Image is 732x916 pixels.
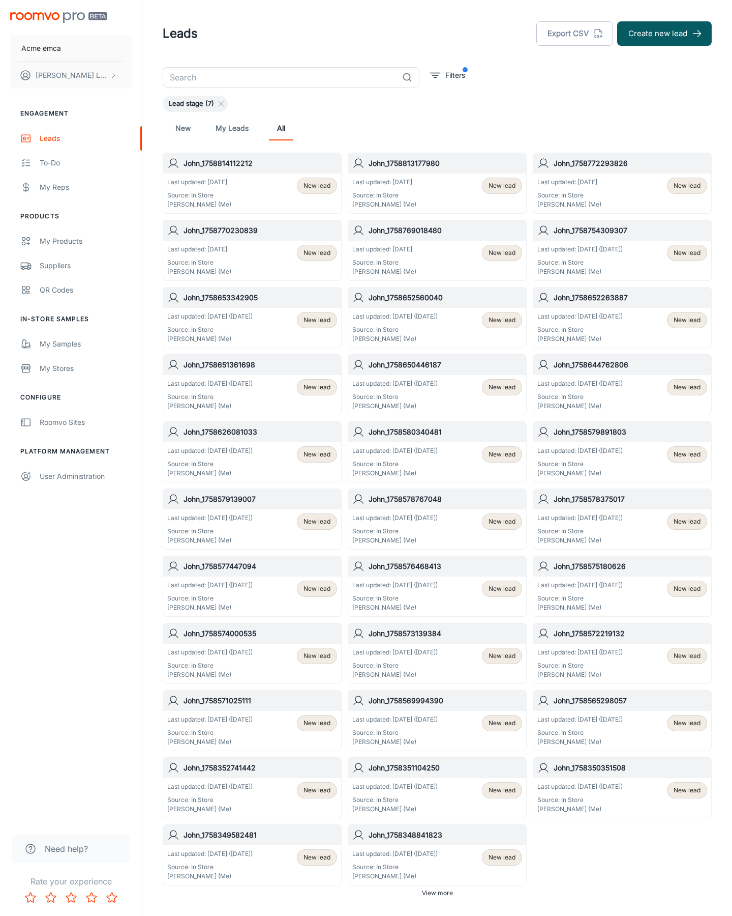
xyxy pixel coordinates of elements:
p: Last updated: [DATE] ([DATE]) [352,312,438,321]
p: [PERSON_NAME] (Me) [167,805,253,814]
h6: John_1758578767048 [369,494,522,505]
p: Last updated: [DATE] [167,178,231,187]
a: John_1758769018480Last updated: [DATE]Source: In Store[PERSON_NAME] (Me)New lead [348,220,527,281]
span: New lead [489,316,515,325]
a: John_1758576468413Last updated: [DATE] ([DATE])Source: In Store[PERSON_NAME] (Me)New lead [348,556,527,617]
div: My Stores [40,363,132,374]
div: Suppliers [40,260,132,271]
a: All [269,116,293,140]
a: John_1758650446187Last updated: [DATE] ([DATE])Source: In Store[PERSON_NAME] (Me)New lead [348,354,527,415]
h6: John_1758652263887 [554,292,707,303]
img: Roomvo PRO Beta [10,12,107,23]
p: Last updated: [DATE] ([DATE]) [352,581,438,590]
p: [PERSON_NAME] (Me) [352,737,438,747]
p: Last updated: [DATE] ([DATE]) [352,446,438,455]
p: [PERSON_NAME] (Me) [167,334,253,343]
p: Last updated: [DATE] [352,245,416,254]
h6: John_1758754309307 [554,225,707,236]
p: Last updated: [DATE] ([DATE]) [167,312,253,321]
span: New lead [489,181,515,190]
h6: John_1758576468413 [369,561,522,572]
h6: John_1758651361698 [184,359,337,370]
a: John_1758578767048Last updated: [DATE] ([DATE])Source: In Store[PERSON_NAME] (Me)New lead [348,489,527,550]
span: New lead [489,719,515,728]
p: [PERSON_NAME] (Me) [352,334,438,343]
p: Last updated: [DATE] ([DATE]) [167,379,253,388]
p: Last updated: [DATE] ([DATE]) [167,782,253,791]
p: Last updated: [DATE] ([DATE]) [537,581,623,590]
p: Last updated: [DATE] ([DATE]) [537,312,623,321]
span: New lead [489,786,515,795]
div: QR Codes [40,284,132,296]
p: Source: In Store [352,258,416,267]
a: John_1758352741442Last updated: [DATE] ([DATE])Source: In Store[PERSON_NAME] (Me)New lead [163,757,342,818]
span: New lead [489,584,515,593]
p: Rate your experience [8,875,134,888]
a: John_1758652263887Last updated: [DATE] ([DATE])Source: In Store[PERSON_NAME] (Me)New lead [533,287,712,348]
p: Source: In Store [537,392,623,402]
span: New lead [489,248,515,257]
h1: Leads [163,24,198,43]
span: New lead [303,651,330,661]
button: Rate 1 star [20,888,41,908]
button: Acme emca [10,35,132,62]
a: John_1758569994390Last updated: [DATE] ([DATE])Source: In Store[PERSON_NAME] (Me)New lead [348,690,527,751]
p: [PERSON_NAME] (Me) [537,402,623,411]
div: To-do [40,157,132,168]
p: Source: In Store [167,392,253,402]
a: John_1758351104250Last updated: [DATE] ([DATE])Source: In Store[PERSON_NAME] (Me)New lead [348,757,527,818]
span: New lead [489,450,515,459]
p: Source: In Store [352,795,438,805]
span: New lead [303,517,330,526]
p: [PERSON_NAME] (Me) [167,872,253,881]
p: [PERSON_NAME] (Me) [352,402,438,411]
a: John_1758813177980Last updated: [DATE]Source: In Store[PERSON_NAME] (Me)New lead [348,153,527,214]
a: John_1758565298057Last updated: [DATE] ([DATE])Source: In Store[PERSON_NAME] (Me)New lead [533,690,712,751]
span: New lead [489,853,515,862]
p: [PERSON_NAME] (Me) [167,402,253,411]
a: John_1758579139007Last updated: [DATE] ([DATE])Source: In Store[PERSON_NAME] (Me)New lead [163,489,342,550]
p: [PERSON_NAME] (Me) [352,805,438,814]
p: Last updated: [DATE] ([DATE]) [167,849,253,858]
p: Source: In Store [352,594,438,603]
p: Source: In Store [167,191,231,200]
button: Rate 3 star [61,888,81,908]
p: Source: In Store [352,863,438,872]
p: Source: In Store [167,460,253,469]
p: Last updated: [DATE] [537,178,601,187]
span: New lead [674,719,700,728]
h6: John_1758573139384 [369,628,522,639]
a: John_1758579891803Last updated: [DATE] ([DATE])Source: In Store[PERSON_NAME] (Me)New lead [533,421,712,482]
a: John_1758577447094Last updated: [DATE] ([DATE])Source: In Store[PERSON_NAME] (Me)New lead [163,556,342,617]
span: New lead [674,517,700,526]
p: Source: In Store [352,527,438,536]
a: John_1758770230839Last updated: [DATE]Source: In Store[PERSON_NAME] (Me)New lead [163,220,342,281]
p: Source: In Store [537,728,623,737]
span: New lead [674,584,700,593]
button: Create new lead [617,21,712,46]
div: Roomvo Sites [40,417,132,428]
p: Source: In Store [537,191,601,200]
p: Filters [445,70,465,81]
a: John_1758349582481Last updated: [DATE] ([DATE])Source: In Store[PERSON_NAME] (Me)New lead [163,824,342,885]
p: Source: In Store [352,661,438,670]
a: John_1758754309307Last updated: [DATE] ([DATE])Source: In Store[PERSON_NAME] (Me)New lead [533,220,712,281]
input: Search [163,67,398,88]
p: [PERSON_NAME] (Me) [352,603,438,612]
p: Source: In Store [352,392,438,402]
h6: John_1758574000535 [184,628,337,639]
p: Last updated: [DATE] ([DATE]) [352,513,438,523]
h6: John_1758578375017 [554,494,707,505]
p: Last updated: [DATE] ([DATE]) [352,849,438,858]
a: John_1758652560040Last updated: [DATE] ([DATE])Source: In Store[PERSON_NAME] (Me)New lead [348,287,527,348]
p: Source: In Store [537,460,623,469]
p: Source: In Store [537,527,623,536]
span: New lead [303,584,330,593]
span: Lead stage (7) [163,99,220,109]
p: [PERSON_NAME] (Me) [352,267,416,276]
a: John_1758571025111Last updated: [DATE] ([DATE])Source: In Store[PERSON_NAME] (Me)New lead [163,690,342,751]
span: New lead [303,383,330,392]
a: John_1758573139384Last updated: [DATE] ([DATE])Source: In Store[PERSON_NAME] (Me)New lead [348,623,527,684]
a: John_1758578375017Last updated: [DATE] ([DATE])Source: In Store[PERSON_NAME] (Me)New lead [533,489,712,550]
p: [PERSON_NAME] (Me) [537,267,623,276]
